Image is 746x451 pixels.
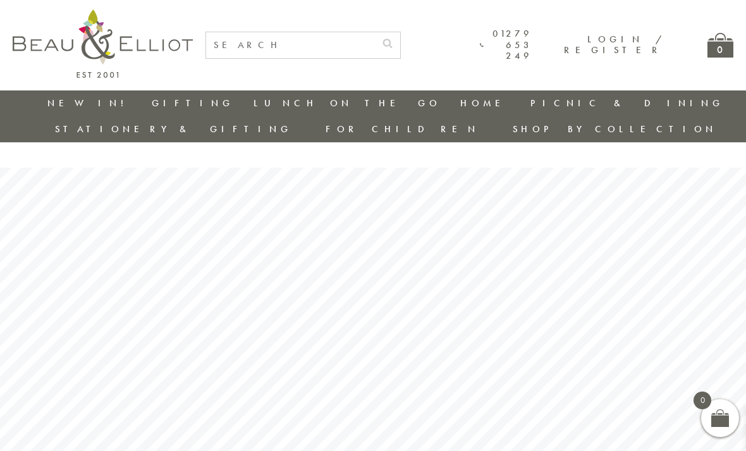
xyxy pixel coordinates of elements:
[513,123,717,135] a: Shop by collection
[564,33,663,56] a: Login / Register
[47,97,132,109] a: New in!
[206,32,375,58] input: SEARCH
[480,28,532,61] a: 01279 653 249
[254,97,441,109] a: Lunch On The Go
[460,97,511,109] a: Home
[326,123,479,135] a: For Children
[530,97,724,109] a: Picnic & Dining
[707,33,733,58] a: 0
[694,392,711,409] span: 0
[55,123,292,135] a: Stationery & Gifting
[152,97,234,109] a: Gifting
[13,9,193,78] img: logo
